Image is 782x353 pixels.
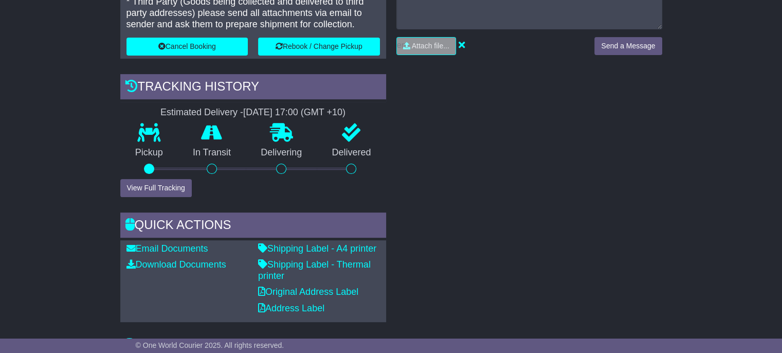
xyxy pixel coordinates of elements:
[317,147,386,158] p: Delivered
[120,74,386,102] div: Tracking history
[136,341,284,349] span: © One World Courier 2025. All rights reserved.
[258,303,324,313] a: Address Label
[246,147,317,158] p: Delivering
[178,147,246,158] p: In Transit
[258,38,380,56] button: Rebook / Change Pickup
[126,243,208,254] a: Email Documents
[258,287,358,297] a: Original Address Label
[258,243,376,254] a: Shipping Label - A4 printer
[120,107,386,118] div: Estimated Delivery -
[594,37,662,55] button: Send a Message
[243,107,345,118] div: [DATE] 17:00 (GMT +10)
[126,259,226,270] a: Download Documents
[120,179,192,197] button: View Full Tracking
[120,213,386,240] div: Quick Actions
[126,38,248,56] button: Cancel Booking
[258,259,371,281] a: Shipping Label - Thermal printer
[120,147,178,158] p: Pickup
